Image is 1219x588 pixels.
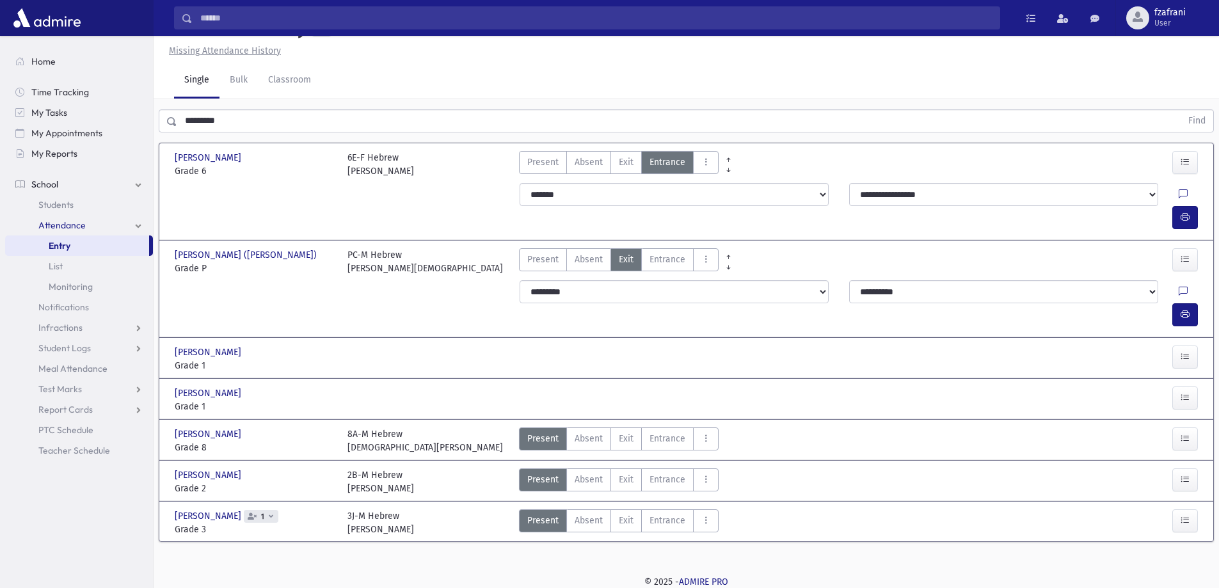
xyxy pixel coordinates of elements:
span: Grade 1 [175,400,335,413]
span: Absent [575,514,603,527]
span: [PERSON_NAME] [175,468,244,482]
span: Teacher Schedule [38,445,110,456]
span: Present [527,473,559,486]
a: School [5,174,153,195]
span: Infractions [38,322,83,333]
span: Report Cards [38,404,93,415]
span: [PERSON_NAME] [175,386,244,400]
a: Missing Attendance History [164,45,281,56]
a: Single [174,63,219,99]
span: My Appointments [31,127,102,139]
span: Grade 6 [175,164,335,178]
a: Time Tracking [5,82,153,102]
a: Infractions [5,317,153,338]
img: AdmirePro [10,5,84,31]
span: [PERSON_NAME] [175,151,244,164]
span: Meal Attendance [38,363,108,374]
div: AttTypes [519,248,719,275]
u: Missing Attendance History [169,45,281,56]
span: Entrance [649,514,685,527]
span: Absent [575,432,603,445]
span: Attendance [38,219,86,231]
span: Entrance [649,432,685,445]
span: [PERSON_NAME] ([PERSON_NAME]) [175,248,319,262]
span: Exit [619,432,633,445]
span: Exit [619,155,633,169]
span: Grade 8 [175,441,335,454]
span: Test Marks [38,383,82,395]
span: Student Logs [38,342,91,354]
input: Search [193,6,1000,29]
span: My Tasks [31,107,67,118]
span: Time Tracking [31,86,89,98]
a: Bulk [219,63,258,99]
a: Monitoring [5,276,153,297]
span: fzafrani [1154,8,1186,18]
a: Meal Attendance [5,358,153,379]
span: My Reports [31,148,77,159]
span: Grade 1 [175,359,335,372]
a: Classroom [258,63,321,99]
div: PC-M Hebrew [PERSON_NAME][DEMOGRAPHIC_DATA] [347,248,503,275]
a: Student Logs [5,338,153,358]
span: [PERSON_NAME] [175,346,244,359]
a: My Appointments [5,123,153,143]
span: [PERSON_NAME] [175,427,244,441]
div: 6E-F Hebrew [PERSON_NAME] [347,151,414,178]
span: Present [527,432,559,445]
a: My Tasks [5,102,153,123]
span: Absent [575,155,603,169]
span: Entrance [649,155,685,169]
span: Present [527,253,559,266]
button: Find [1181,110,1213,132]
a: Attendance [5,215,153,235]
a: Report Cards [5,399,153,420]
div: AttTypes [519,509,719,536]
span: Monitoring [49,281,93,292]
span: Absent [575,473,603,486]
a: Test Marks [5,379,153,399]
div: AttTypes [519,151,719,178]
span: Present [527,514,559,527]
a: List [5,256,153,276]
div: AttTypes [519,427,719,454]
span: List [49,260,63,272]
span: 1 [259,513,267,521]
span: PTC Schedule [38,424,93,436]
span: Students [38,199,74,211]
a: Notifications [5,297,153,317]
span: Entrance [649,253,685,266]
div: 8A-M Hebrew [DEMOGRAPHIC_DATA][PERSON_NAME] [347,427,503,454]
span: Exit [619,253,633,266]
span: Home [31,56,56,67]
span: School [31,179,58,190]
span: Grade 3 [175,523,335,536]
a: Students [5,195,153,215]
span: User [1154,18,1186,28]
span: Entry [49,240,70,251]
a: Entry [5,235,149,256]
span: [PERSON_NAME] [175,509,244,523]
a: Teacher Schedule [5,440,153,461]
span: Exit [619,473,633,486]
a: My Reports [5,143,153,164]
div: AttTypes [519,468,719,495]
span: Notifications [38,301,89,313]
div: 2B-M Hebrew [PERSON_NAME] [347,468,414,495]
span: Exit [619,514,633,527]
span: Entrance [649,473,685,486]
span: Absent [575,253,603,266]
div: 3J-M Hebrew [PERSON_NAME] [347,509,414,536]
span: Grade P [175,262,335,275]
span: Grade 2 [175,482,335,495]
a: PTC Schedule [5,420,153,440]
span: Present [527,155,559,169]
a: Home [5,51,153,72]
